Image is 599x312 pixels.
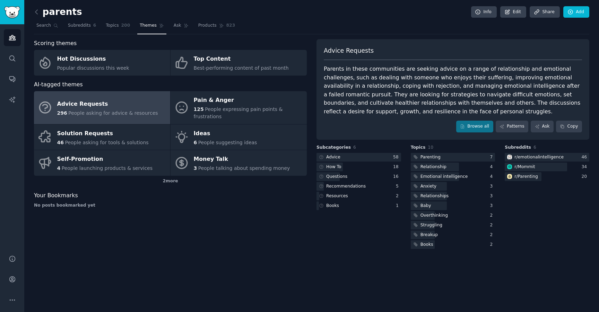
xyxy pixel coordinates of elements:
img: emotionalintelligence [507,155,512,159]
a: Self-Promotion4People launching products & services [34,150,170,176]
div: 4 [490,174,495,180]
div: Overthinking [420,213,448,219]
span: 3 [194,165,197,171]
a: Search [34,20,61,34]
div: 2 [490,232,495,238]
a: Solution Requests46People asking for tools & solutions [34,124,170,150]
a: Subreddits6 [66,20,98,34]
span: 6 [533,145,536,150]
div: Pain & Anger [194,95,303,106]
a: Questions16 [316,172,401,181]
span: AI-tagged themes [34,80,83,89]
div: 1 [396,203,401,209]
a: Ask [171,20,191,34]
span: 823 [226,23,235,29]
div: 2 more [34,176,307,187]
a: Pain & Anger125People expressing pain points & frustrations [171,91,307,124]
div: Recommendations [326,183,366,190]
span: 125 [194,106,204,112]
div: Books [326,203,339,209]
div: Books [420,242,433,248]
a: Money Talk3People talking about spending money [171,150,307,176]
span: Ask [174,23,181,29]
span: Topics [106,23,119,29]
a: emotionalintelligencer/emotionalintelligence46 [505,153,589,162]
a: Browse all [456,121,493,132]
div: Self-Promotion [57,154,153,165]
a: Info [471,6,497,18]
span: 46 [57,140,64,145]
div: r/ Parenting [514,174,538,180]
span: Subcategories [316,145,351,151]
span: 6 [93,23,96,29]
div: 4 [490,164,495,170]
div: 46 [581,154,589,161]
a: Topics200 [103,20,132,34]
div: 2 [490,213,495,219]
span: Subreddits [505,145,531,151]
span: Scoring themes [34,39,77,48]
span: People talking about spending money [198,165,290,171]
a: Add [563,6,589,18]
div: r/ Mommit [514,164,535,170]
span: 6 [353,145,356,150]
div: Advice Requests [57,98,158,110]
span: 296 [57,110,67,116]
span: Your Bookmarks [34,191,78,200]
a: Products823 [196,20,237,34]
a: Advice58 [316,153,401,162]
a: Patterns [496,121,528,132]
div: Relationship [420,164,446,170]
a: Relationship4 [411,163,495,171]
div: 7 [490,154,495,161]
span: People asking for tools & solutions [65,140,148,145]
div: 2 [490,242,495,248]
div: Breakup [420,232,438,238]
span: People launching products & services [62,165,153,171]
a: Ideas6People suggesting ideas [171,124,307,150]
a: Emotional intelligence4 [411,172,495,181]
div: 58 [393,154,401,161]
div: No posts bookmarked yet [34,202,307,209]
div: 3 [490,183,495,190]
div: Relationships [420,193,449,199]
div: Parenting [420,154,441,161]
div: 16 [393,174,401,180]
div: 3 [490,203,495,209]
a: Advice Requests296People asking for advice & resources [34,91,170,124]
span: Topics [411,145,426,151]
div: 18 [393,164,401,170]
a: Ask [531,121,554,132]
a: Overthinking2 [411,211,495,220]
div: 5 [396,183,401,190]
a: Edit [500,6,526,18]
div: Baby [420,203,431,209]
span: Advice Requests [324,46,374,55]
img: Mommit [507,164,512,169]
div: Solution Requests [57,128,149,139]
h2: parents [34,7,82,18]
a: Breakup2 [411,231,495,239]
div: Ideas [194,128,257,139]
div: Advice [326,154,340,161]
span: Search [36,23,51,29]
a: Share [530,6,559,18]
a: Mommitr/Mommit34 [505,163,589,171]
div: Emotional intelligence [420,174,468,180]
div: Struggling [420,222,442,228]
span: 6 [194,140,197,145]
a: Top ContentBest-performing content of past month [171,50,307,76]
a: Anxiety3 [411,182,495,191]
a: Books1 [316,201,401,210]
button: Copy [556,121,582,132]
span: Subreddits [68,23,91,29]
span: 200 [121,23,130,29]
img: GummySearch logo [4,6,20,18]
a: Baby3 [411,201,495,210]
a: Relationships3 [411,192,495,200]
div: How To [326,164,341,170]
span: Best-performing content of past month [194,65,289,71]
span: 4 [57,165,61,171]
img: Parenting [507,174,512,179]
div: 2 [396,193,401,199]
